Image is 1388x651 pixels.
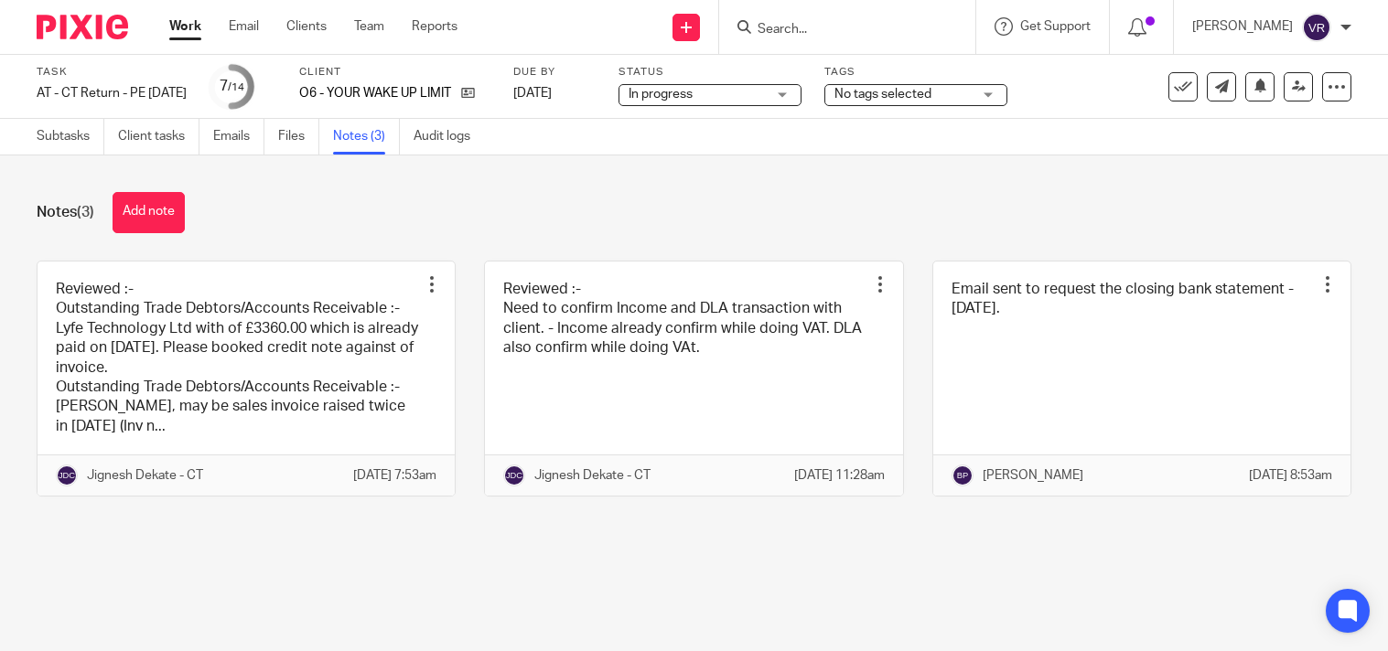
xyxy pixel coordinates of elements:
[412,17,457,36] a: Reports
[414,119,484,155] a: Audit logs
[169,17,201,36] a: Work
[113,192,185,233] button: Add note
[37,84,187,102] div: AT - CT Return - PE 31-07-2025
[299,65,490,80] label: Client
[229,17,259,36] a: Email
[286,17,327,36] a: Clients
[503,464,525,486] img: svg%3E
[333,119,400,155] a: Notes (3)
[513,65,596,80] label: Due by
[118,119,199,155] a: Client tasks
[87,466,203,485] p: Jignesh Dekate - CT
[834,88,931,101] span: No tags selected
[278,119,319,155] a: Files
[1302,13,1331,42] img: svg%3E
[56,464,78,486] img: svg%3E
[794,466,885,485] p: [DATE] 11:28am
[353,466,436,485] p: [DATE] 7:53am
[619,65,802,80] label: Status
[513,87,552,100] span: [DATE]
[1020,20,1091,33] span: Get Support
[37,65,187,80] label: Task
[77,205,94,219] span: (3)
[1192,17,1293,36] p: [PERSON_NAME]
[354,17,384,36] a: Team
[952,464,974,486] img: svg%3E
[756,22,920,38] input: Search
[299,84,452,102] p: O6 - YOUR WAKE UP LIMITED
[983,466,1083,485] p: [PERSON_NAME]
[37,119,104,155] a: Subtasks
[37,84,187,102] div: AT - CT Return - PE [DATE]
[37,15,128,39] img: Pixie
[534,466,651,485] p: Jignesh Dekate - CT
[629,88,693,101] span: In progress
[824,65,1007,80] label: Tags
[213,119,264,155] a: Emails
[220,76,244,97] div: 7
[37,203,94,222] h1: Notes
[1249,466,1332,485] p: [DATE] 8:53am
[228,82,244,92] small: /14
